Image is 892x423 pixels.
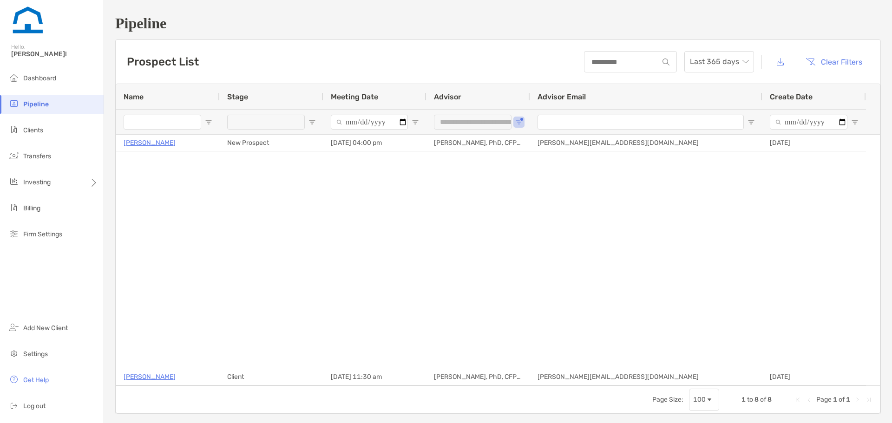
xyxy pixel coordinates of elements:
span: Page [816,396,832,403]
span: 8 [767,396,772,403]
img: logout icon [8,400,20,411]
span: Last 365 days [690,52,748,72]
img: add_new_client icon [8,322,20,333]
input: Create Date Filter Input [770,115,847,130]
span: Add New Client [23,324,68,332]
span: 1 [833,396,837,403]
img: clients icon [8,124,20,135]
span: 8 [754,396,759,403]
span: Meeting Date [331,92,378,101]
span: of [760,396,766,403]
div: Previous Page [805,396,813,403]
span: [PERSON_NAME]! [11,50,98,58]
div: First Page [794,396,801,403]
h3: Prospect List [127,55,199,68]
img: investing icon [8,176,20,187]
button: Clear Filters [799,52,869,72]
div: Page Size [689,389,719,411]
button: Open Filter Menu [412,118,419,126]
input: Meeting Date Filter Input [331,115,408,130]
span: Log out [23,402,46,410]
img: get-help icon [8,374,20,385]
span: Billing [23,204,40,212]
img: settings icon [8,348,20,359]
img: Zoe Logo [11,4,45,37]
div: Client [220,369,323,385]
div: Next Page [854,396,861,403]
span: of [839,396,845,403]
span: 1 [846,396,850,403]
div: Last Page [865,396,872,403]
span: Advisor Email [538,92,586,101]
input: Advisor Email Filter Input [538,115,744,130]
span: Firm Settings [23,230,62,238]
div: [DATE] 04:00 pm [323,135,426,151]
span: Pipeline [23,100,49,108]
img: firm-settings icon [8,228,20,239]
div: [DATE] [762,369,866,385]
img: input icon [662,59,669,65]
div: [PERSON_NAME][EMAIL_ADDRESS][DOMAIN_NAME] [530,135,762,151]
img: pipeline icon [8,98,20,109]
button: Open Filter Menu [748,118,755,126]
a: [PERSON_NAME] [124,371,176,383]
div: [PERSON_NAME][EMAIL_ADDRESS][DOMAIN_NAME] [530,369,762,385]
img: dashboard icon [8,72,20,83]
span: 1 [741,396,746,403]
button: Open Filter Menu [851,118,859,126]
span: to [747,396,753,403]
div: [PERSON_NAME], PhD, CFP®, CFA [426,369,530,385]
button: Open Filter Menu [308,118,316,126]
span: Clients [23,126,43,134]
span: Transfers [23,152,51,160]
div: [DATE] [762,135,866,151]
span: Dashboard [23,74,56,82]
button: Open Filter Menu [205,118,212,126]
div: Page Size: [652,396,683,403]
div: New Prospect [220,135,323,151]
div: [DATE] 11:30 am [323,369,426,385]
a: [PERSON_NAME] [124,137,176,149]
div: 100 [693,396,706,403]
img: billing icon [8,202,20,213]
span: Advisor [434,92,461,101]
input: Name Filter Input [124,115,201,130]
h1: Pipeline [115,15,881,32]
span: Settings [23,350,48,358]
span: Get Help [23,376,49,384]
div: [PERSON_NAME], PhD, CFP®, CFA [426,135,530,151]
img: transfers icon [8,150,20,161]
span: Create Date [770,92,813,101]
button: Open Filter Menu [515,118,523,126]
span: Stage [227,92,248,101]
span: Name [124,92,144,101]
span: Investing [23,178,51,186]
